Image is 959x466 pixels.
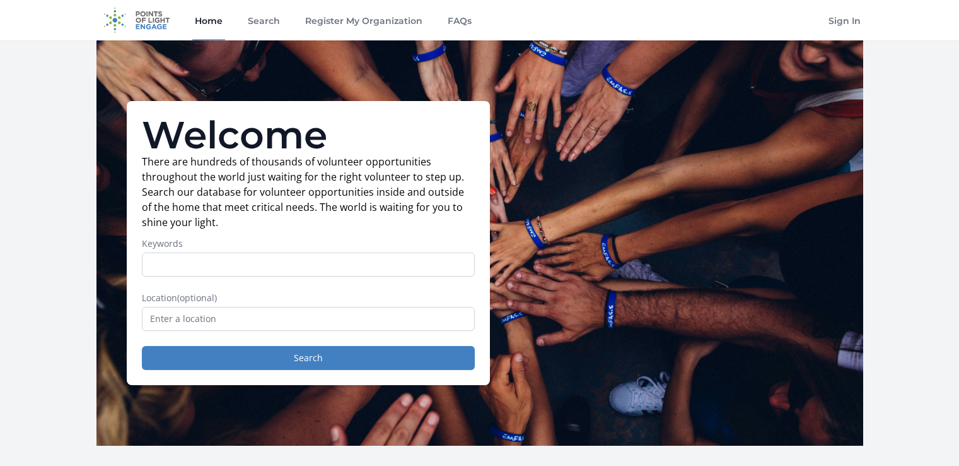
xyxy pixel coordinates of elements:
label: Keywords [142,237,475,250]
label: Location [142,292,475,304]
p: There are hundreds of thousands of volunteer opportunities throughout the world just waiting for ... [142,154,475,230]
button: Search [142,346,475,370]
span: (optional) [177,292,217,304]
h1: Welcome [142,116,475,154]
input: Enter a location [142,307,475,331]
